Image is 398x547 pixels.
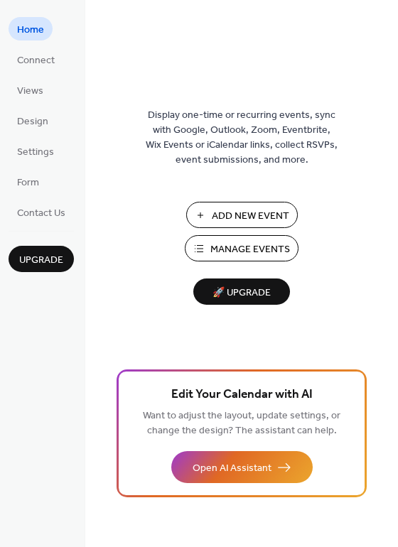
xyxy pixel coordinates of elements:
[146,108,338,168] span: Display one-time or recurring events, sync with Google, Outlook, Zoom, Eventbrite, Wix Events or ...
[17,53,55,68] span: Connect
[202,283,281,303] span: 🚀 Upgrade
[17,145,54,160] span: Settings
[9,48,63,71] a: Connect
[212,209,289,224] span: Add New Event
[185,235,298,261] button: Manage Events
[171,385,313,405] span: Edit Your Calendar with AI
[19,253,63,268] span: Upgrade
[17,84,43,99] span: Views
[9,170,48,193] a: Form
[9,17,53,40] a: Home
[17,23,44,38] span: Home
[9,109,57,132] a: Design
[17,206,65,221] span: Contact Us
[9,139,63,163] a: Settings
[9,246,74,272] button: Upgrade
[9,200,74,224] a: Contact Us
[9,78,52,102] a: Views
[17,175,39,190] span: Form
[143,406,340,440] span: Want to adjust the layout, update settings, or change the design? The assistant can help.
[17,114,48,129] span: Design
[193,461,271,476] span: Open AI Assistant
[186,202,298,228] button: Add New Event
[171,451,313,483] button: Open AI Assistant
[210,242,290,257] span: Manage Events
[193,278,290,305] button: 🚀 Upgrade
